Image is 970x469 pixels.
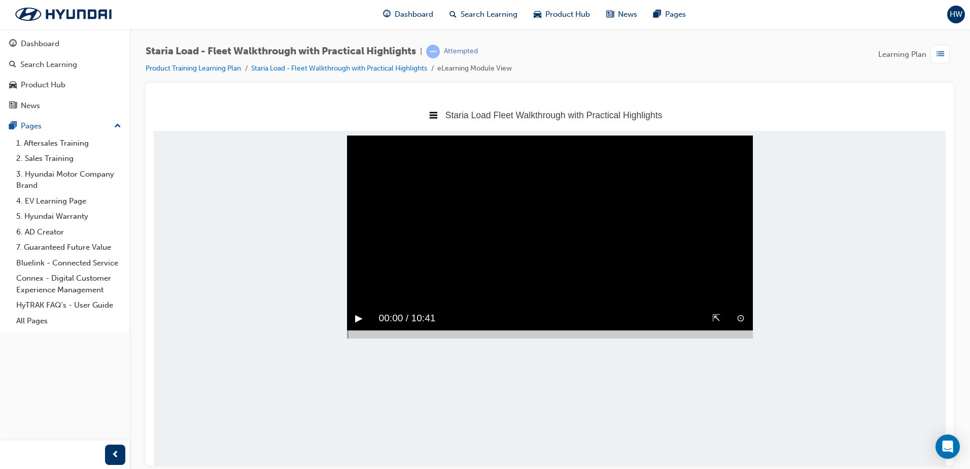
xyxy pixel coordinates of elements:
span: HW [950,9,962,20]
a: 1. Aftersales Training [12,136,125,151]
span: list-icon [937,48,944,61]
span: Dashboard [395,9,433,20]
span: | [420,46,422,57]
span: news-icon [606,8,614,21]
span: prev-icon [112,449,119,461]
div: Search Learning [20,59,77,71]
a: 6. AD Creator [12,224,125,240]
button: Pages [4,117,125,136]
div: Dashboard [21,38,59,50]
a: Product Training Learning Plan [146,64,241,73]
span: search-icon [449,8,457,21]
a: Product Hub [4,76,125,94]
a: 4. EV Learning Page [12,193,125,209]
button: ⊙ [583,212,591,227]
span: Search Learning [461,9,517,20]
a: Bluelink - Connected Service [12,255,125,271]
span: guage-icon [9,40,17,49]
div: News [21,100,40,112]
span: Pages [665,9,686,20]
a: All Pages [12,313,125,329]
a: pages-iconPages [645,4,694,25]
img: Trak [5,4,122,25]
span: pages-icon [653,8,661,21]
a: 3. Hyundai Motor Company Brand [12,166,125,193]
video: Sorry, your browser does not support embedded videos. [193,37,599,240]
a: Connex - Digital Customer Experience Management [12,271,125,297]
span: 00:00 / 10:41 [217,208,290,231]
span: news-icon [9,102,17,111]
span: Staria Load - Fleet Walkthrough with Practical Highlights [146,46,416,57]
div: Product Hub [21,79,65,91]
a: 5. Hyundai Warranty [12,209,125,224]
li: eLearning Module View [437,63,512,75]
span: car-icon [9,81,17,90]
button: ▶︎ [201,212,209,227]
a: guage-iconDashboard [375,4,441,25]
span: Product Hub [545,9,590,20]
a: HyTRAK FAQ's - User Guide [12,297,125,313]
button: DashboardSearch LearningProduct HubNews [4,32,125,117]
a: 2. Sales Training [12,151,125,166]
a: Staria Load - Fleet Walkthrough with Practical Highlights [251,64,427,73]
a: Search Learning [4,55,125,74]
span: pages-icon [9,122,17,131]
a: Dashboard [4,35,125,53]
a: News [4,96,125,115]
button: ⇱ [559,212,567,227]
div: Pages [21,120,42,132]
span: search-icon [9,60,16,70]
div: Open Intercom Messenger [936,434,960,459]
span: Staria Load Fleet Walkthrough with Practical Highlights [292,11,509,21]
span: Learning Plan [878,49,926,60]
div: Attempted [444,47,478,56]
span: up-icon [114,120,121,133]
span: car-icon [534,8,541,21]
span: learningRecordVerb_ATTEMPT-icon [426,45,440,58]
a: car-iconProduct Hub [526,4,598,25]
a: search-iconSearch Learning [441,4,526,25]
a: news-iconNews [598,4,645,25]
span: guage-icon [383,8,391,21]
button: Learning Plan [878,45,954,64]
span: News [618,9,637,20]
button: HW [947,6,965,23]
a: 7. Guaranteed Future Value [12,240,125,255]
